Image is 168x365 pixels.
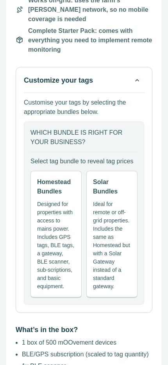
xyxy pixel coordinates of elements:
[37,200,75,291] p: Designed for properties with access to mains power. Includes GPS tags, BLE tags, a gateway, BLE s...
[30,157,138,166] p: Select tag bundle to reveal tag prices
[93,200,131,291] p: Ideal for remote or off-grid properties. Includes the same as Homestead but with a Solar Gateway ...
[24,75,93,86] p: Customize your tags
[22,350,152,359] li: BLE/GPS subscription (scaled to tag quantity)
[28,26,152,54] p: Complete Starter Pack: comes with everything you need to implement remote monitoring
[30,128,138,147] p: which bundle is right for your business?
[37,177,75,196] p: Homestead Bundles
[22,338,152,347] li: 1 box of 500 mOOvement devices
[16,313,152,338] h2: What’s in the box?
[24,75,144,86] button: Customize your tags
[24,98,144,117] p: Customise your tags by selecting the appropriate bundles below.
[93,177,131,196] p: Solar Bundles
